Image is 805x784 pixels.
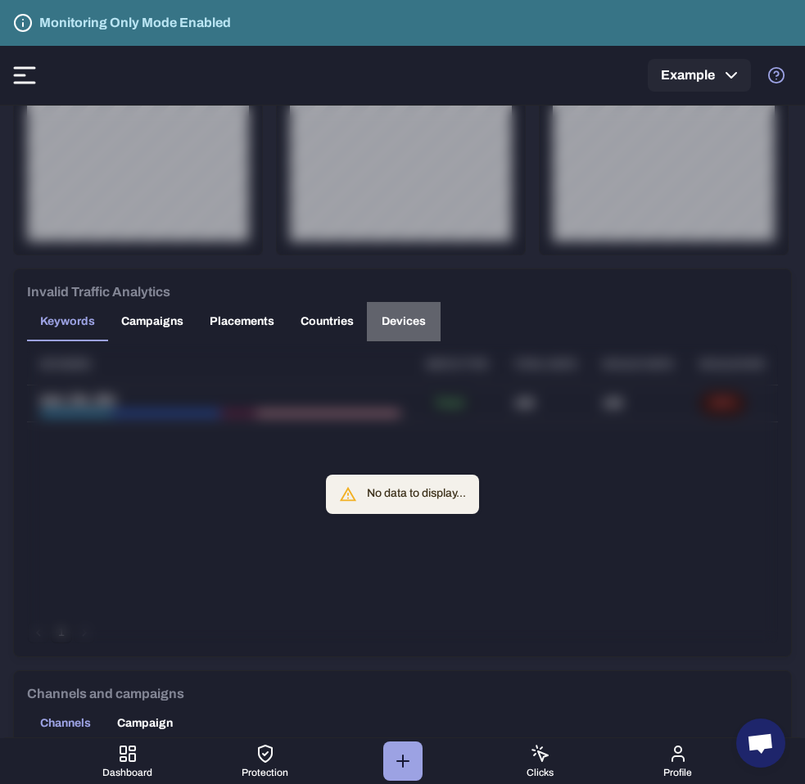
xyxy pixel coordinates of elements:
[648,59,751,92] button: Example
[27,684,184,704] h6: Channels and campaigns
[13,13,33,33] svg: Tapper is not blocking any fraudulent activity for this domain
[287,302,367,341] button: Countries
[27,282,170,302] h6: Invalid Traffic Analytics
[663,767,692,778] span: Profile
[27,704,104,743] button: Channels
[104,704,186,743] button: Campaign
[367,302,441,341] button: Devices
[102,767,152,778] span: Dashboard
[59,738,197,784] button: Dashboard
[197,738,334,784] button: Protection
[527,767,554,778] span: Clicks
[736,719,785,768] div: Open chat
[609,738,747,784] button: Profile
[242,767,288,778] span: Protection
[108,302,197,341] button: Campaigns
[472,738,609,784] button: Clicks
[39,13,231,33] h6: Monitoring Only Mode Enabled
[197,302,287,341] button: Placements
[27,302,108,341] button: Keywords
[367,480,466,509] div: No data to display...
